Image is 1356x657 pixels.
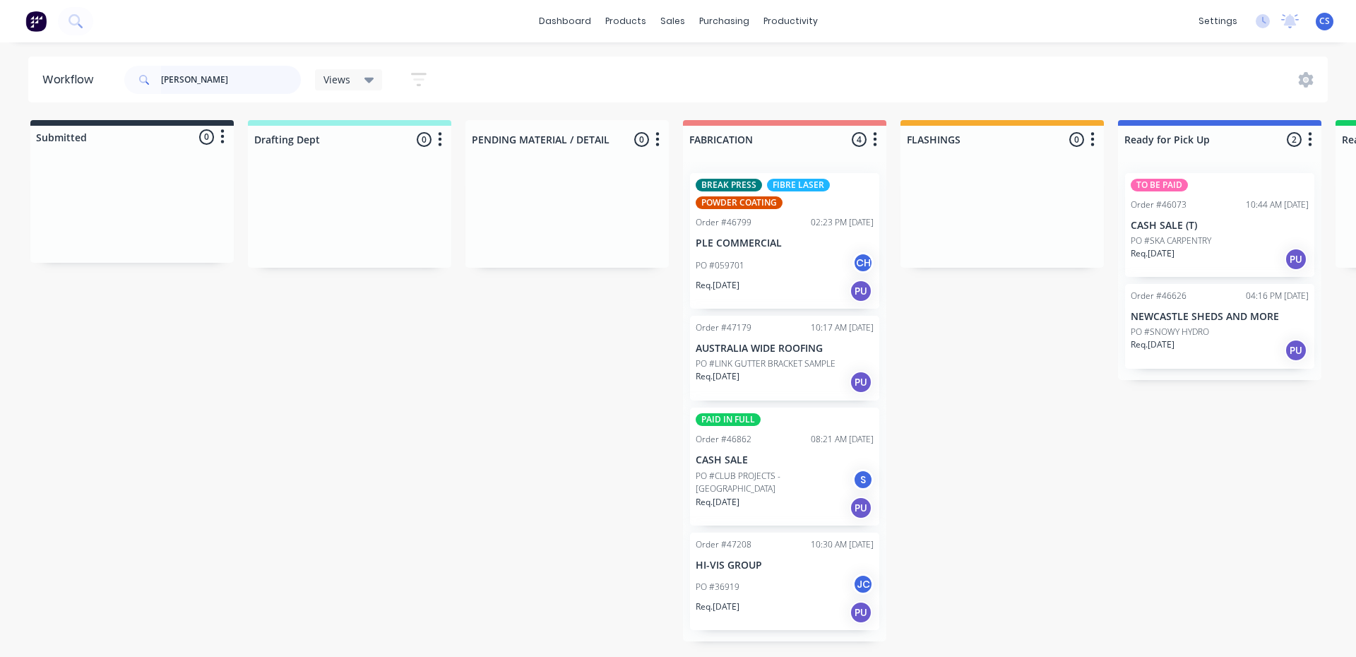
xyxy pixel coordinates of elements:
[696,259,744,272] p: PO #059701
[696,581,739,593] p: PO #36919
[852,469,874,490] div: S
[690,533,879,631] div: Order #4720810:30 AM [DATE]HI-VIS GROUPPO #36919JCReq.[DATE]PU
[1125,284,1314,369] div: Order #4662604:16 PM [DATE]NEWCASTLE SHEDS AND MOREPO #SNOWY HYDROReq.[DATE]PU
[696,357,835,370] p: PO #LINK GUTTER BRACKET SAMPLE
[1131,311,1309,323] p: NEWCASTLE SHEDS AND MORE
[852,252,874,273] div: CH
[696,433,751,446] div: Order #46862
[811,538,874,551] div: 10:30 AM [DATE]
[696,496,739,509] p: Req. [DATE]
[696,454,874,466] p: CASH SALE
[690,408,879,526] div: PAID IN FULLOrder #4686208:21 AM [DATE]CASH SALEPO #CLUB PROJECTS - [GEOGRAPHIC_DATA]SReq.[DATE]PU
[1131,338,1174,351] p: Req. [DATE]
[811,433,874,446] div: 08:21 AM [DATE]
[323,72,350,87] span: Views
[756,11,825,32] div: productivity
[1131,220,1309,232] p: CASH SALE (T)
[696,560,874,572] p: HI-VIS GROUP
[852,574,874,595] div: JC
[25,11,47,32] img: Factory
[1125,173,1314,277] div: TO BE PAIDOrder #4607310:44 AM [DATE]CASH SALE (T)PO #SKA CARPENTRYReq.[DATE]PU
[653,11,692,32] div: sales
[850,497,872,519] div: PU
[767,179,830,191] div: FIBRE LASER
[1285,248,1307,271] div: PU
[161,66,301,94] input: Search for orders...
[42,71,100,88] div: Workflow
[1131,179,1188,191] div: TO BE PAID
[850,371,872,393] div: PU
[696,413,761,426] div: PAID IN FULL
[598,11,653,32] div: products
[692,11,756,32] div: purchasing
[696,321,751,334] div: Order #47179
[811,321,874,334] div: 10:17 AM [DATE]
[690,316,879,401] div: Order #4717910:17 AM [DATE]AUSTRALIA WIDE ROOFINGPO #LINK GUTTER BRACKET SAMPLEReq.[DATE]PU
[690,173,879,309] div: BREAK PRESSFIBRE LASERPOWDER COATINGOrder #4679902:23 PM [DATE]PLE COMMERCIALPO #059701CHReq.[DAT...
[696,538,751,551] div: Order #47208
[1131,326,1209,338] p: PO #SNOWY HYDRO
[696,279,739,292] p: Req. [DATE]
[850,601,872,624] div: PU
[1246,199,1309,211] div: 10:44 AM [DATE]
[1131,235,1211,247] p: PO #SKA CARPENTRY
[811,216,874,229] div: 02:23 PM [DATE]
[1191,11,1244,32] div: settings
[696,343,874,355] p: AUSTRALIA WIDE ROOFING
[696,196,783,209] div: POWDER COATING
[696,216,751,229] div: Order #46799
[1246,290,1309,302] div: 04:16 PM [DATE]
[1131,290,1186,302] div: Order #46626
[532,11,598,32] a: dashboard
[1285,339,1307,362] div: PU
[696,237,874,249] p: PLE COMMERCIAL
[1131,199,1186,211] div: Order #46073
[696,370,739,383] p: Req. [DATE]
[696,179,762,191] div: BREAK PRESS
[696,600,739,613] p: Req. [DATE]
[850,280,872,302] div: PU
[1319,15,1330,28] span: CS
[696,470,852,495] p: PO #CLUB PROJECTS - [GEOGRAPHIC_DATA]
[1131,247,1174,260] p: Req. [DATE]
